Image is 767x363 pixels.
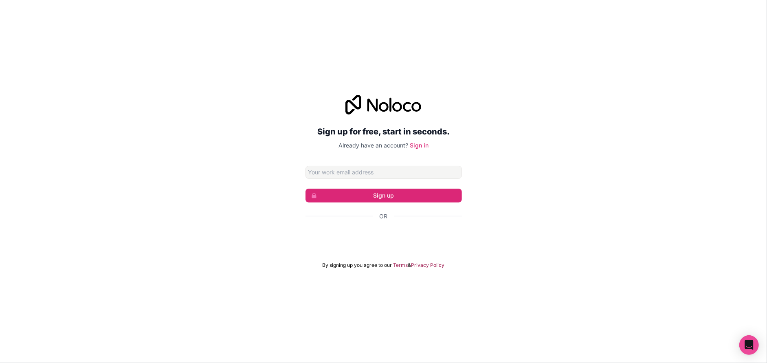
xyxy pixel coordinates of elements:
a: Sign in [410,142,429,149]
span: Already have an account? [338,142,408,149]
button: Sign up [305,189,462,202]
iframe: Sign in with Google Button [301,229,466,247]
div: Open Intercom Messenger [739,335,759,355]
span: & [408,262,411,268]
span: By signing up you agree to our [323,262,392,268]
input: Email address [305,166,462,179]
h2: Sign up for free, start in seconds. [305,124,462,139]
a: Privacy Policy [411,262,445,268]
a: Terms [393,262,408,268]
span: Or [380,212,388,220]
